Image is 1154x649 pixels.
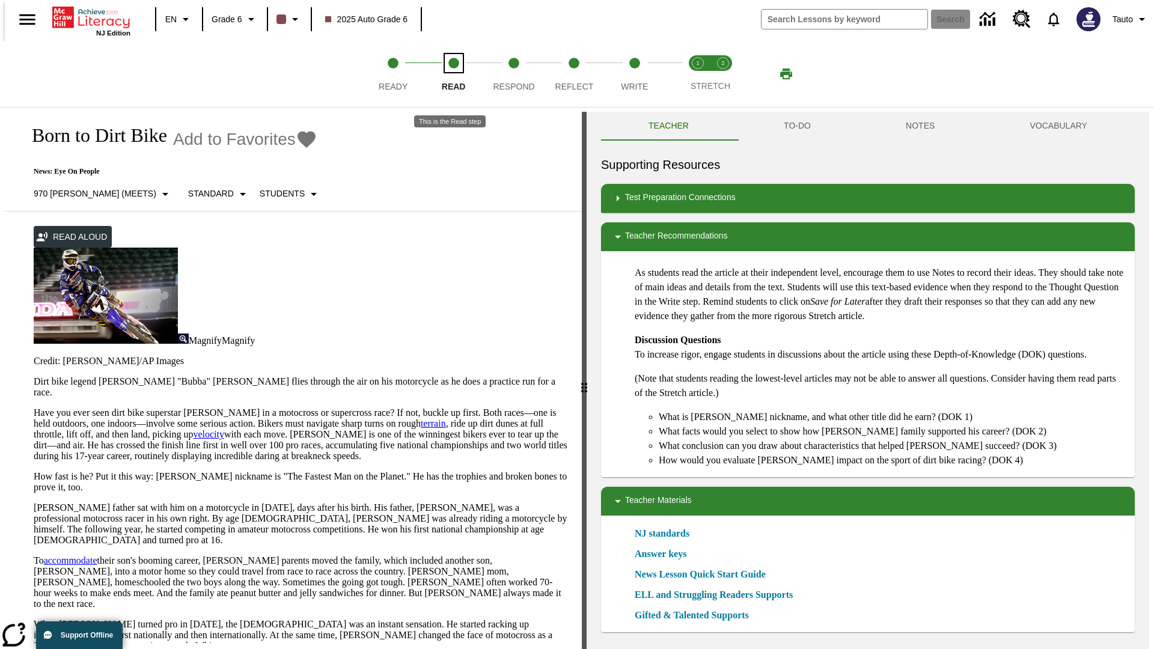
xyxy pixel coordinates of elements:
button: Teacher [601,112,736,141]
p: Teacher Materials [625,494,692,508]
span: Write [621,82,648,91]
span: Magnify [189,335,222,346]
li: How would you evaluate [PERSON_NAME] impact on the sport of dirt bike racing? (DOK 4) [659,453,1125,468]
span: 2025 Auto Grade 6 [325,13,408,26]
img: Magnify [178,334,189,344]
h1: Born to Dirt Bike [19,124,167,147]
p: Students [260,187,305,200]
button: Read Aloud [34,226,112,248]
li: What facts would you select to show how [PERSON_NAME] family supported his career? (DOK 2) [659,424,1125,439]
span: Grade 6 [212,13,242,26]
button: TO-DO [736,112,858,141]
div: activity [587,112,1149,649]
button: Support Offline [36,621,123,649]
span: Add to Favorites [173,130,296,149]
div: Instructional Panel Tabs [601,112,1135,141]
p: (Note that students reading the lowest-level articles may not be able to answer all questions. Co... [635,371,1125,400]
p: News: Eye On People [19,167,326,176]
text: 2 [721,60,724,66]
button: Select Lexile, 970 Lexile (Meets) [29,183,177,205]
img: Motocross racer James Stewart flies through the air on his dirt bike. [34,248,178,344]
li: What conclusion can you draw about characteristics that helped [PERSON_NAME] succeed? (DOK 3) [659,439,1125,453]
span: Support Offline [61,631,113,639]
button: Respond step 3 of 5 [479,41,549,107]
p: Credit: [PERSON_NAME]/AP Images [34,356,567,367]
button: Reflect step 4 of 5 [539,41,609,107]
a: Resource Center, Will open in new tab [1006,3,1038,35]
span: Magnify [222,335,255,346]
input: search field [762,10,927,29]
p: [PERSON_NAME] father sat with him on a motorcycle in [DATE], days after his birth. His father, [P... [34,502,567,546]
a: Notifications [1038,4,1069,35]
a: NJ standards [635,526,697,541]
a: Data Center [972,3,1006,36]
div: Teacher Recommendations [601,222,1135,251]
button: Write step 5 of 5 [600,41,670,107]
div: This is the Read step [414,115,486,127]
span: Tauto [1113,13,1133,26]
button: Class color is dark brown. Change class color [272,8,307,30]
a: accommodate [44,555,97,565]
button: Profile/Settings [1108,8,1154,30]
p: Standard [188,187,234,200]
a: News Lesson Quick Start Guide, Will open in new browser window or tab [635,567,766,582]
button: Grade: Grade 6, Select a grade [207,8,263,30]
a: ELL and Struggling Readers Supports [635,588,800,602]
h6: Supporting Resources [601,155,1135,174]
button: Scaffolds, Standard [183,183,255,205]
span: Ready [379,82,408,91]
button: Select Student [255,183,326,205]
span: STRETCH [691,81,730,91]
text: 1 [696,60,699,66]
p: As students read the article at their independent level, encourage them to use Notes to record th... [635,266,1125,323]
p: Have you ever seen dirt bike superstar [PERSON_NAME] in a motocross or supercross race? If not, b... [34,407,567,462]
button: NOTES [858,112,982,141]
span: Read [442,82,466,91]
button: Select a new avatar [1069,4,1108,35]
p: 970 [PERSON_NAME] (Meets) [34,187,156,200]
button: Read step 2 of 5 [418,41,488,107]
strong: Discussion Questions [635,335,721,345]
a: terrain [421,418,446,428]
button: Open side menu [10,2,45,37]
p: How fast is he? Put it this way: [PERSON_NAME] nickname is "The Fastest Man on the Planet." He ha... [34,471,567,493]
button: Stretch Read step 1 of 2 [680,41,715,107]
button: VOCABULARY [982,112,1135,141]
span: NJ Edition [96,29,130,37]
button: Add to Favorites - Born to Dirt Bike [173,129,317,150]
button: Stretch Respond step 2 of 2 [706,41,740,107]
img: Avatar [1076,7,1101,31]
div: Press Enter or Spacebar and then press right and left arrow keys to move the slider [582,112,587,649]
button: Language: EN, Select a language [160,8,198,30]
p: To increase rigor, engage students in discussions about the article using these Depth-of-Knowledg... [635,333,1125,362]
span: Reflect [555,82,594,91]
span: Respond [493,82,534,91]
a: Gifted & Talented Supports [635,608,756,623]
em: Save for Later [810,296,865,306]
p: Test Preparation Connections [625,191,736,206]
button: Print [767,63,805,85]
p: Teacher Recommendations [625,230,727,244]
div: reading [5,112,582,643]
span: EN [165,13,177,26]
button: Ready step 1 of 5 [358,41,428,107]
div: Test Preparation Connections [601,184,1135,213]
p: To their son's booming career, [PERSON_NAME] parents moved the family, which included another son... [34,555,567,609]
li: What is [PERSON_NAME] nickname, and what other title did he earn? (DOK 1) [659,410,1125,424]
div: Home [52,4,130,37]
p: Dirt bike legend [PERSON_NAME] "Bubba" [PERSON_NAME] flies through the air on his motorcycle as h... [34,376,567,398]
a: velocity [193,429,224,439]
div: Teacher Materials [601,487,1135,516]
a: Answer keys, Will open in new browser window or tab [635,547,686,561]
